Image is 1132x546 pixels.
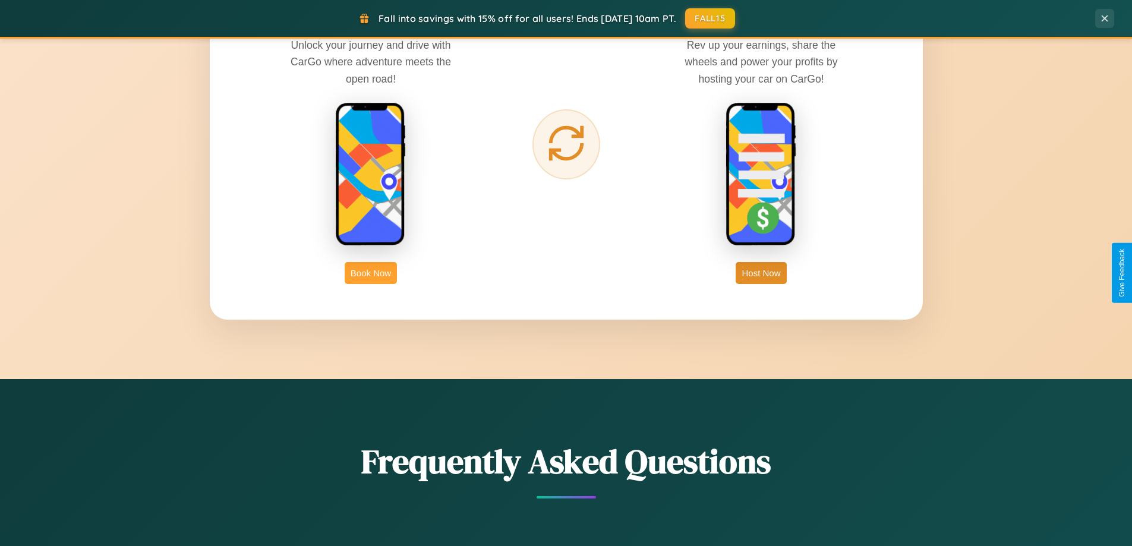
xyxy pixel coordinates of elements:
span: Fall into savings with 15% off for all users! Ends [DATE] 10am PT. [379,12,676,24]
button: Host Now [736,262,786,284]
button: FALL15 [685,8,735,29]
h2: Frequently Asked Questions [210,438,923,484]
div: Give Feedback [1118,249,1126,297]
p: Rev up your earnings, share the wheels and power your profits by hosting your car on CarGo! [672,37,850,87]
img: rent phone [335,102,406,247]
button: Book Now [345,262,397,284]
p: Unlock your journey and drive with CarGo where adventure meets the open road! [282,37,460,87]
img: host phone [726,102,797,247]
